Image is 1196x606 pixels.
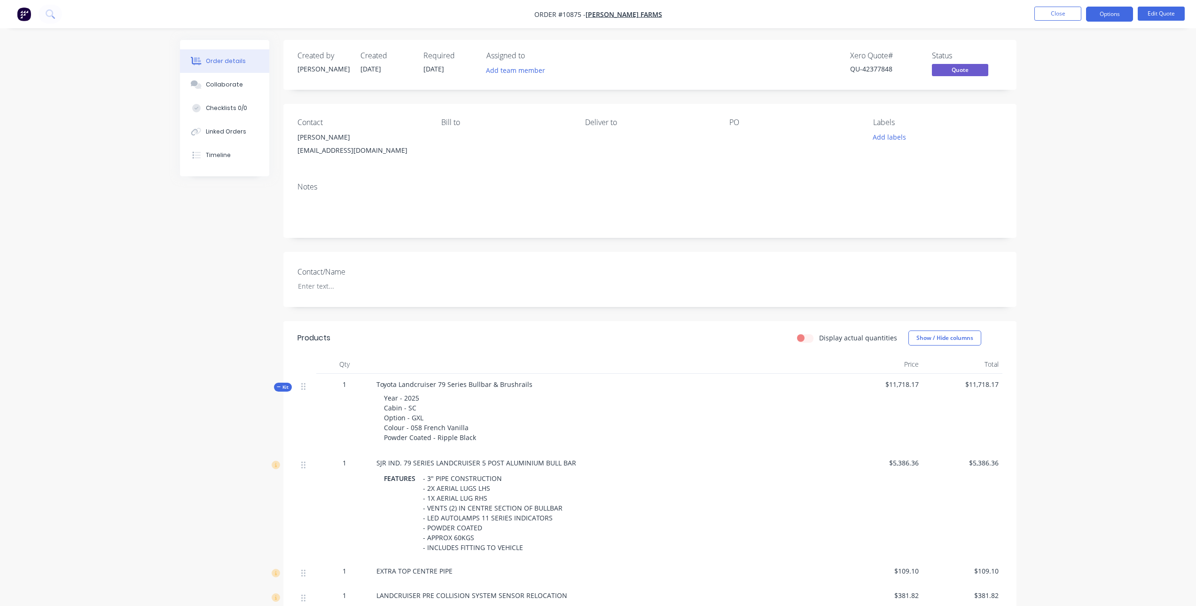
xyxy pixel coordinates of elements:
div: PO [729,118,858,127]
button: Linked Orders [180,120,269,143]
span: $5,386.36 [846,458,919,468]
span: Kit [277,384,289,391]
button: Close [1034,7,1081,21]
span: $109.10 [926,566,999,576]
span: Toyota Landcruiser 79 Series Bullbar & Brushrails [376,380,532,389]
div: Checklists 0/0 [206,104,247,112]
label: Contact/Name [297,266,415,277]
label: Display actual quantities [819,333,897,343]
button: Checklists 0/0 [180,96,269,120]
div: Assigned to [486,51,580,60]
div: Deliver to [585,118,714,127]
button: Edit Quote [1138,7,1185,21]
div: [EMAIL_ADDRESS][DOMAIN_NAME] [297,144,426,157]
div: Total [922,355,1002,374]
button: Order details [180,49,269,73]
div: Required [423,51,475,60]
span: SJR IND. 79 SERIES LANDCRUISER 5 POST ALUMINIUM BULL BAR [376,458,576,467]
span: [DATE] [360,64,381,73]
img: Factory [17,7,31,21]
button: Show / Hide columns [908,331,981,346]
div: Contact [297,118,426,127]
span: $11,718.17 [846,379,919,389]
span: 1 [343,379,346,389]
button: Quote [932,64,988,78]
span: Quote [932,64,988,76]
span: 1 [343,566,346,576]
div: FEATURES [384,472,419,485]
div: Xero Quote # [850,51,921,60]
span: EXTRA TOP CENTRE PIPE [376,567,453,575]
div: Kit [274,383,292,392]
div: Price [843,355,922,374]
button: Timeline [180,143,269,167]
div: [PERSON_NAME] [297,64,349,74]
div: Status [932,51,1002,60]
div: Products [297,332,330,344]
div: [PERSON_NAME] [297,131,426,144]
button: Options [1086,7,1133,22]
button: Collaborate [180,73,269,96]
div: Order details [206,57,246,65]
span: [DATE] [423,64,444,73]
div: Created [360,51,412,60]
span: $109.10 [846,566,919,576]
div: Timeline [206,151,231,159]
div: Collaborate [206,80,243,89]
div: Linked Orders [206,127,246,136]
a: [PERSON_NAME] Farms [586,10,662,19]
span: $5,386.36 [926,458,999,468]
div: - 3" PIPE CONSTRUCTION - 2X AERIAL LUGS LHS - 1X AERIAL LUG RHS - VENTS (2) IN CENTRE SECTION OF ... [419,472,566,554]
button: Add labels [868,131,911,143]
button: Add team member [481,64,550,77]
button: Add team member [486,64,550,77]
span: 1 [343,458,346,468]
span: $381.82 [846,590,919,600]
span: LANDCRUISER PRE COLLISION SYSTEM SENSOR RELOCATION [376,591,567,600]
div: QU-42377848 [850,64,921,74]
div: Qty [316,355,373,374]
span: $11,718.17 [926,379,999,389]
div: Bill to [441,118,570,127]
span: Order #10875 - [534,10,586,19]
div: Created by [297,51,349,60]
span: 1 [343,590,346,600]
div: Labels [873,118,1002,127]
span: Year - 2025 Cabin - SC Option - GXL Colour - 058 French Vanilla Powder Coated - Ripple Black [384,394,476,442]
span: $381.82 [926,590,999,600]
div: [PERSON_NAME][EMAIL_ADDRESS][DOMAIN_NAME] [297,131,426,161]
div: Notes [297,182,1002,191]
